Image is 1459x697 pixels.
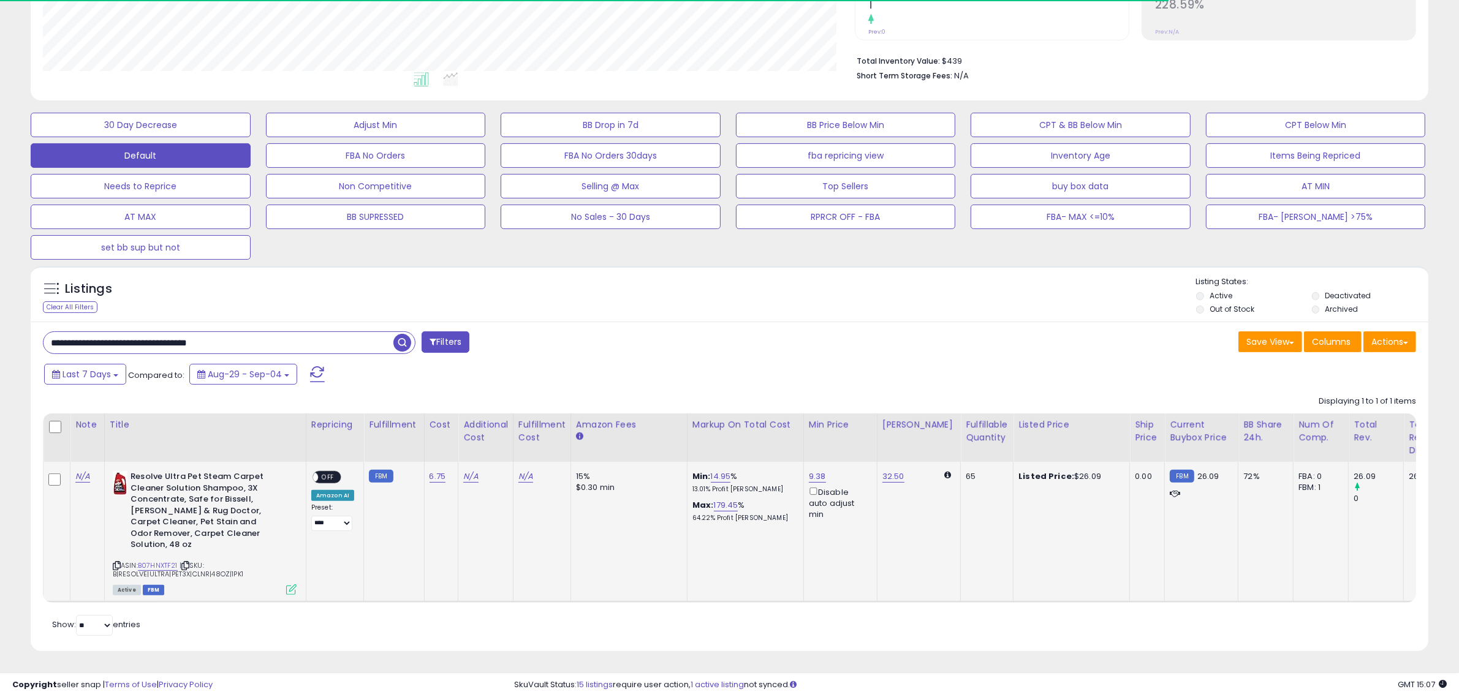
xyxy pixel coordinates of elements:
button: Filters [422,331,469,353]
a: B07HNXTF21 [138,560,178,571]
span: N/A [954,70,969,81]
button: set bb sup but not [31,235,251,260]
div: Title [110,418,301,431]
div: 0 [1354,493,1403,504]
div: Current Buybox Price [1170,418,1233,444]
a: N/A [463,470,478,483]
a: 15 listings [577,679,613,690]
p: 64.22% Profit [PERSON_NAME] [692,514,794,522]
div: 0.00 [1135,471,1155,482]
button: Actions [1363,331,1416,352]
div: Amazon AI [311,490,354,501]
button: fba repricing view [736,143,956,168]
div: Total Rev. [1354,418,1398,444]
small: Prev: N/A [1155,28,1179,36]
a: N/A [518,470,533,483]
div: Disable auto adjust min [809,485,868,520]
div: ASIN: [113,471,297,593]
span: Aug-29 - Sep-04 [208,368,282,380]
div: FBM: 1 [1298,482,1339,493]
div: FBA: 0 [1298,471,1339,482]
a: 179.45 [714,499,738,511]
div: Additional Cost [463,418,508,444]
small: FBM [369,470,393,483]
button: Inventory Age [971,143,1191,168]
label: Deactivated [1325,290,1371,301]
div: Listed Price [1018,418,1124,431]
span: All listings currently available for purchase on Amazon [113,585,141,595]
button: BB Price Below Min [736,113,956,137]
div: Cost [430,418,453,431]
div: Clear All Filters [43,301,97,313]
button: Adjust Min [266,113,486,137]
button: RPRCR OFF - FBA [736,205,956,229]
button: BB Drop in 7d [501,113,721,137]
div: 65 [966,471,1004,482]
button: 30 Day Decrease [31,113,251,137]
button: Items Being Repriced [1206,143,1426,168]
span: Show: entries [52,619,140,630]
div: Fulfillable Quantity [966,418,1008,444]
div: Displaying 1 to 1 of 1 items [1319,396,1416,407]
button: Columns [1304,331,1362,352]
li: $439 [857,53,1407,67]
p: Listing States: [1196,276,1428,288]
button: Top Sellers [736,174,956,198]
img: 419mUwc6u-L._SL40_.jpg [113,471,127,495]
div: $0.30 min [576,482,678,493]
button: FBA No Orders [266,143,486,168]
label: Active [1210,290,1232,301]
label: Out of Stock [1210,304,1254,314]
b: Resolve Ultra Pet Steam Carpet Cleaner Solution Shampoo, 3X Concentrate, Safe for Bissell, [PERSO... [131,471,279,554]
p: 13.01% Profit [PERSON_NAME] [692,485,794,494]
a: Terms of Use [105,679,157,690]
a: 9.38 [809,470,826,483]
div: $26.09 [1018,471,1120,482]
button: Last 7 Days [44,364,126,385]
div: BB Share 24h. [1243,418,1288,444]
span: Last 7 Days [63,368,111,380]
div: Num of Comp. [1298,418,1343,444]
button: Needs to Reprice [31,174,251,198]
button: AT MAX [31,205,251,229]
div: 72% [1243,471,1284,482]
div: % [692,471,794,494]
a: N/A [75,470,90,483]
div: Ship Price [1135,418,1159,444]
th: The percentage added to the cost of goods (COGS) that forms the calculator for Min & Max prices. [687,413,803,462]
small: FBM [1170,470,1194,483]
a: Privacy Policy [159,679,213,690]
div: [PERSON_NAME] [882,418,955,431]
label: Archived [1325,304,1359,314]
span: | SKU: B|RESOLVE|ULTRA|PET3X|CLNR|48OZ|1PK1 [113,560,243,579]
button: FBA- [PERSON_NAME] >75% [1206,205,1426,229]
div: SkuVault Status: require user action, not synced. [514,679,1447,691]
b: Total Inventory Value: [857,56,940,66]
b: Short Term Storage Fees: [857,70,952,81]
button: CPT & BB Below Min [971,113,1191,137]
a: 1 active listing [691,679,744,690]
div: 26.09 [1354,471,1403,482]
div: Note [75,418,99,431]
div: Fulfillment Cost [518,418,566,444]
span: Compared to: [128,369,184,381]
button: FBA No Orders 30days [501,143,721,168]
small: Amazon Fees. [576,431,583,442]
span: Columns [1312,336,1351,348]
button: AT MIN [1206,174,1426,198]
a: 6.75 [430,470,446,483]
div: 26.09 [1409,471,1431,482]
strong: Copyright [12,679,57,690]
a: 14.95 [711,470,731,483]
button: BB SUPRESSED [266,205,486,229]
b: Listed Price: [1018,470,1074,482]
button: buy box data [971,174,1191,198]
div: Total Rev. Diff. [1409,418,1435,457]
button: Save View [1238,331,1302,352]
b: Max: [692,499,714,511]
button: No Sales - 30 Days [501,205,721,229]
div: Preset: [311,503,354,531]
div: Min Price [809,418,872,431]
span: FBM [143,585,165,595]
div: % [692,500,794,522]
